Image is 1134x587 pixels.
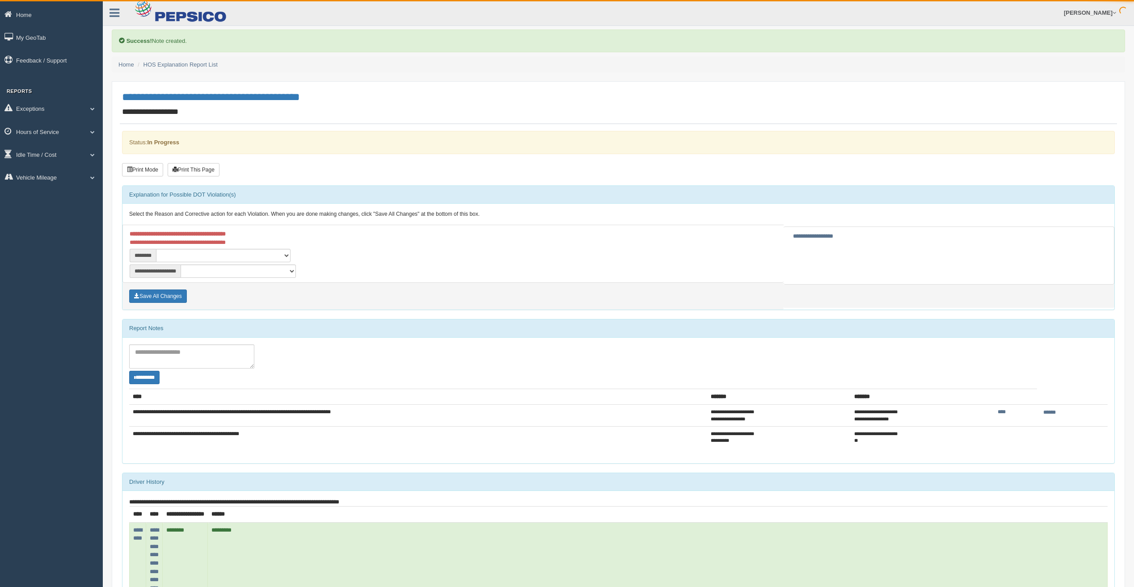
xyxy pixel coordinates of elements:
a: Home [118,61,134,68]
button: Print This Page [168,163,219,176]
div: Report Notes [122,319,1114,337]
div: Status: [122,131,1115,154]
div: Select the Reason and Corrective action for each Violation. When you are done making changes, cli... [122,204,1114,225]
div: Driver History [122,473,1114,491]
strong: In Progress [147,139,179,146]
b: Success! [126,38,152,44]
button: Change Filter Options [129,371,160,384]
button: Print Mode [122,163,163,176]
div: Note created. [112,29,1125,52]
button: Save [129,289,187,303]
div: Explanation for Possible DOT Violation(s) [122,186,1114,204]
a: HOS Explanation Report List [143,61,218,68]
